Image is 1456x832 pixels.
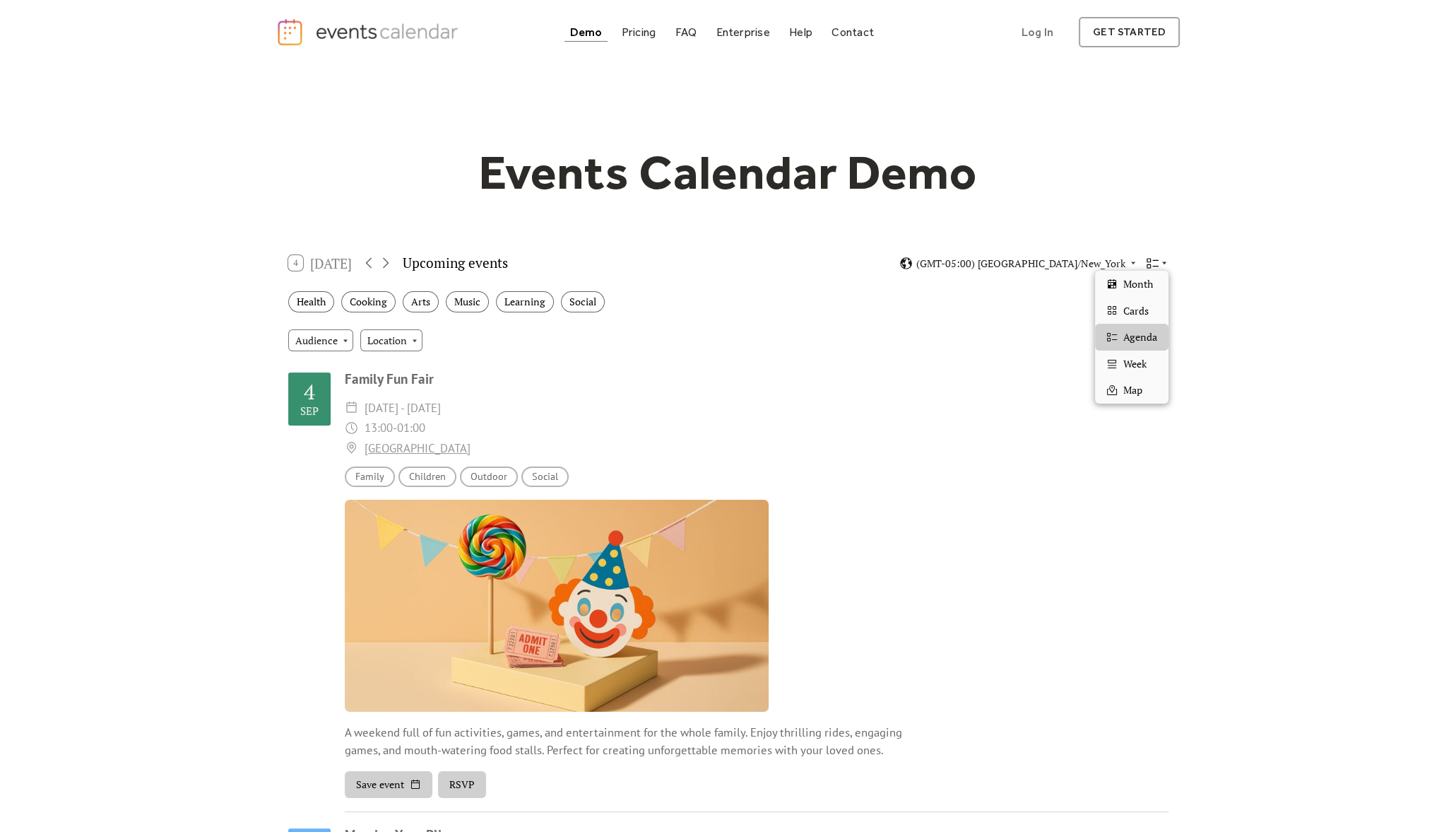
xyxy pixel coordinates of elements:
[564,23,608,42] a: Demo
[1123,329,1157,345] span: Agenda
[831,28,874,36] div: Contact
[1007,17,1067,47] a: Log In
[675,28,697,36] div: FAQ
[710,23,775,42] a: Enterprise
[826,23,880,42] a: Contact
[716,28,769,36] div: Enterprise
[789,28,812,36] div: Help
[457,143,1000,201] h1: Events Calendar Demo
[276,18,463,47] a: home
[622,28,656,36] div: Pricing
[670,23,703,42] a: FAQ
[783,23,818,42] a: Help
[1123,303,1149,319] span: Cards
[570,28,603,36] div: Demo
[1123,356,1147,372] span: Week
[1123,382,1142,398] span: Map
[1079,17,1180,47] a: get started
[1123,276,1153,292] span: Month
[616,23,662,42] a: Pricing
